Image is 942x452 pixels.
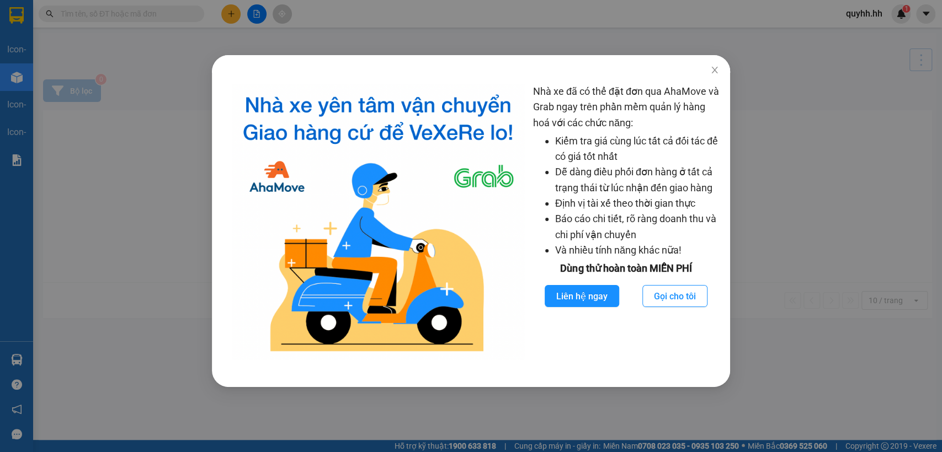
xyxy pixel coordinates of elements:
li: Báo cáo chi tiết, rõ ràng doanh thu và chi phí vận chuyển [555,211,719,243]
button: Close [699,55,730,86]
li: Và nhiều tính năng khác nữa! [555,243,719,258]
span: Gọi cho tôi [654,289,696,303]
span: close [710,66,719,74]
div: Dùng thử hoàn toàn MIỄN PHÍ [533,261,719,276]
li: Định vị tài xế theo thời gian thực [555,196,719,211]
li: Kiểm tra giá cùng lúc tất cả đối tác để có giá tốt nhất [555,133,719,165]
li: Dễ dàng điều phối đơn hàng ở tất cả trạng thái từ lúc nhận đến giao hàng [555,164,719,196]
img: logo [232,84,524,359]
div: Nhà xe đã có thể đặt đơn qua AhaMove và Grab ngay trên phần mềm quản lý hàng hoá với các chức năng: [533,84,719,359]
button: Liên hệ ngay [545,285,619,307]
button: Gọi cho tôi [642,285,707,307]
span: Liên hệ ngay [556,289,608,303]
